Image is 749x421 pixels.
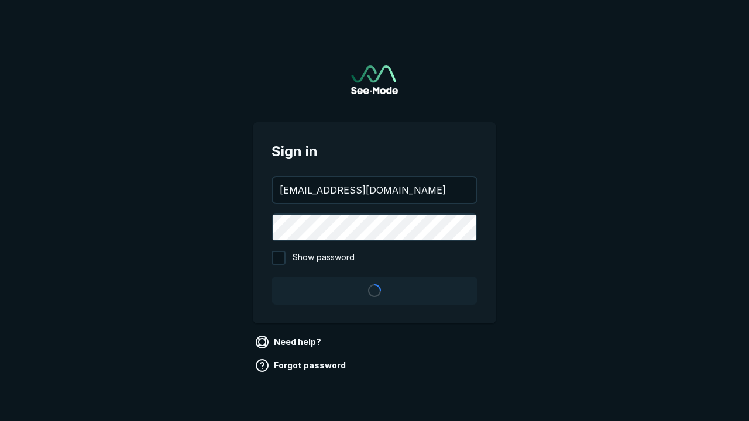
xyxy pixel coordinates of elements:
img: See-Mode Logo [351,65,398,94]
a: Go to sign in [351,65,398,94]
a: Forgot password [253,356,351,375]
input: your@email.com [273,177,476,203]
a: Need help? [253,333,326,351]
span: Sign in [272,141,477,162]
span: Show password [293,251,355,265]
